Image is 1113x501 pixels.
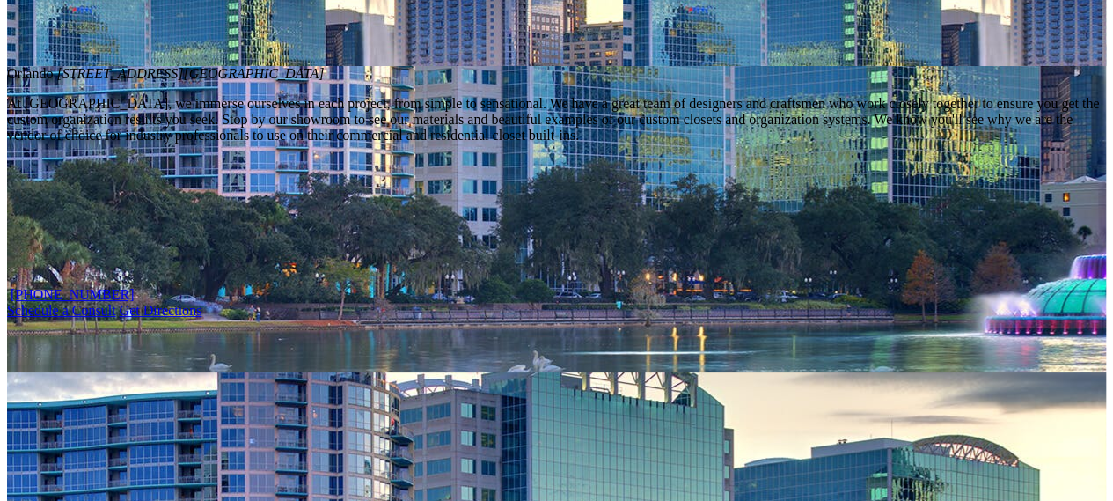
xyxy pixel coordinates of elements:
[120,303,202,318] a: Click Get Directions to get location on google map
[7,303,116,318] a: Schedule a Consult
[11,287,134,302] a: [PHONE_NUMBER]
[56,66,324,81] em: [STREET_ADDRESS]
[183,66,324,81] span: [GEOGRAPHIC_DATA]
[7,96,1106,144] p: At [GEOGRAPHIC_DATA], we immerse ourselves in each project, from simple to sensational. We have a...
[7,66,53,81] span: Orlando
